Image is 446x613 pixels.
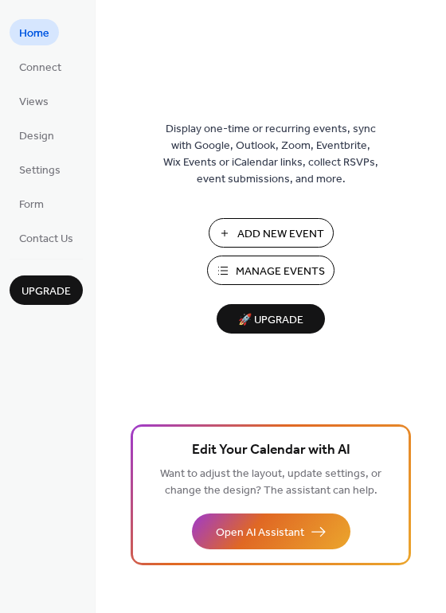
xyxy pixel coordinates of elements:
[10,275,83,305] button: Upgrade
[192,439,350,462] span: Edit Your Calendar with AI
[10,19,59,45] a: Home
[10,190,53,217] a: Form
[163,121,378,188] span: Display one-time or recurring events, sync with Google, Outlook, Zoom, Eventbrite, Wix Events or ...
[22,283,71,300] span: Upgrade
[10,225,83,251] a: Contact Us
[226,310,315,331] span: 🚀 Upgrade
[216,525,304,541] span: Open AI Assistant
[19,94,49,111] span: Views
[160,463,381,502] span: Want to adjust the layout, update settings, or change the design? The assistant can help.
[19,197,44,213] span: Form
[19,128,54,145] span: Design
[217,304,325,334] button: 🚀 Upgrade
[19,231,73,248] span: Contact Us
[10,88,58,114] a: Views
[209,218,334,248] button: Add New Event
[237,226,324,243] span: Add New Event
[236,264,325,280] span: Manage Events
[19,162,61,179] span: Settings
[10,53,71,80] a: Connect
[192,513,350,549] button: Open AI Assistant
[207,256,334,285] button: Manage Events
[10,156,70,182] a: Settings
[19,60,61,76] span: Connect
[19,25,49,42] span: Home
[10,122,64,148] a: Design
